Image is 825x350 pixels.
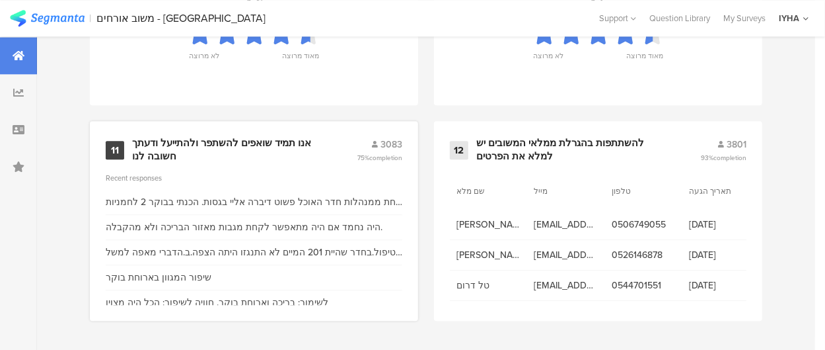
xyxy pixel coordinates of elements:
[10,10,85,26] img: segmanta logo
[106,245,402,259] div: לטיפול.בחדר שהיית 201 המיים לא התנגזו היתה הצפה.ב.הדברי מאפה למשל בורקסים לא לחמם יותר מידיי זה נ...
[643,12,717,24] a: Question Library
[533,50,563,69] div: לא מרוצה
[612,279,676,292] span: 0544701551
[106,271,211,284] div: שיפור המגוון בארוחת בוקר
[717,12,772,24] a: My Surveys
[689,185,748,197] section: תאריך הגעה
[456,279,520,292] span: טל דרום
[612,185,671,197] section: טלפון
[476,137,668,163] div: להשתתפות בהגרלת ממלאי המשובים יש למלא את הפרטים
[369,153,402,163] span: completion
[189,50,219,69] div: לא מרוצה
[713,153,746,163] span: completion
[534,185,593,197] section: מייל
[282,50,319,69] div: מאוד מרוצה
[106,195,402,209] div: אחת ממנהלות חדר האוכל פשוט דיברה אליי בגסות. הכנתי בבוקר 2 לחמניות עם שוקולד לילדים שהיו בחוץ והי...
[612,218,676,232] span: 0506749055
[106,296,328,310] div: לשימור: בריכה וארוחת בוקר. חוויה לשיפור: הכל היה מצוין
[456,185,516,197] section: שם מלא
[701,153,746,163] span: 93%
[779,12,799,24] div: IYHA
[534,218,598,232] span: [EMAIL_ADDRESS][DOMAIN_NAME]
[689,279,753,292] span: [DATE]
[106,173,402,183] div: Recent responses
[456,248,520,262] span: [PERSON_NAME]
[357,153,402,163] span: 75%
[380,138,402,152] span: 3083
[132,137,325,163] div: אנו תמיד שואפים להשתפר ולהתייעל ודעתך חשובה לנו
[599,8,636,28] div: Support
[106,220,382,234] div: היה נחמד אם היה מתאפשר לקחת מגבות מאזור הבריכה ולא מהקבלה.
[534,248,598,262] span: [EMAIL_ADDRESS][DOMAIN_NAME]
[456,218,520,232] span: [PERSON_NAME]
[689,248,753,262] span: [DATE]
[689,218,753,232] span: [DATE]
[106,141,124,159] div: 11
[727,138,746,152] span: 3801
[534,279,598,292] span: [EMAIL_ADDRESS][DOMAIN_NAME]
[97,12,266,24] div: משוב אורחים - [GEOGRAPHIC_DATA]
[450,141,468,159] div: 12
[90,11,92,26] div: |
[612,248,676,262] span: 0526146878
[626,50,663,69] div: מאוד מרוצה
